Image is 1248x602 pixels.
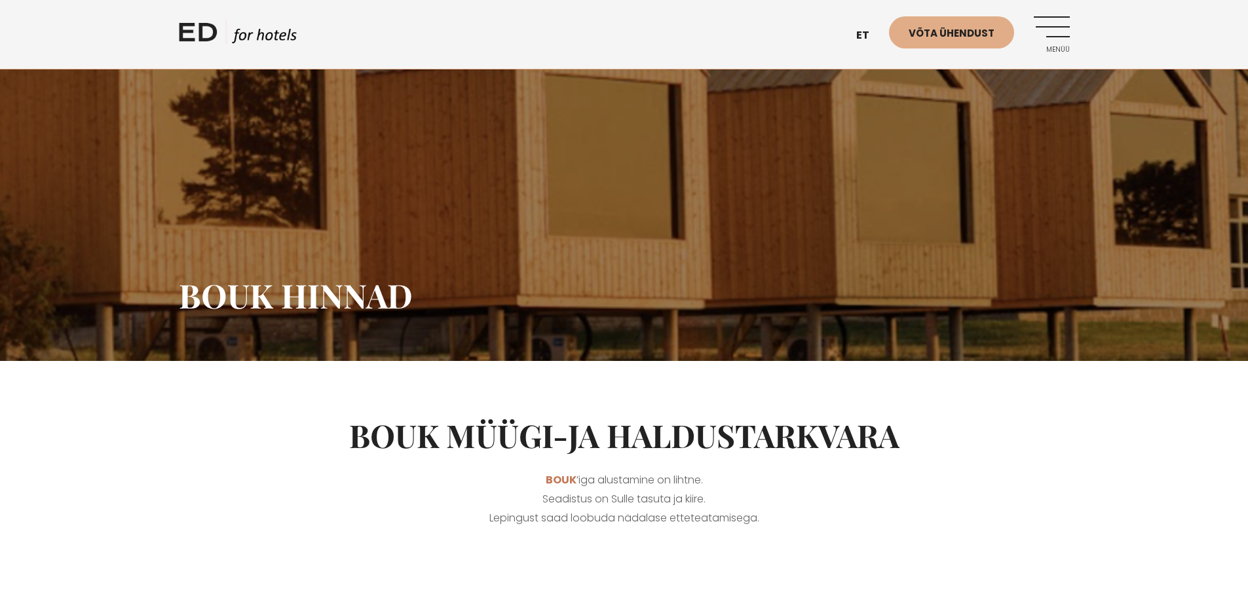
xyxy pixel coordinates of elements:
[179,276,1070,315] h1: BOUK hinnad
[1034,46,1070,54] span: Menüü
[179,20,297,52] a: ED HOTELS
[179,471,1070,527] p: ’iga alustamine on lihtne. Seadistus on Sulle tasuta ja kiire. Lepingust saad loobuda nädalase et...
[546,472,577,487] a: BOUK
[179,417,1070,455] h2: BOUK müügi-ja haldustarkvara
[850,20,889,52] a: et
[1034,16,1070,52] a: Menüü
[889,16,1014,48] a: Võta ühendust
